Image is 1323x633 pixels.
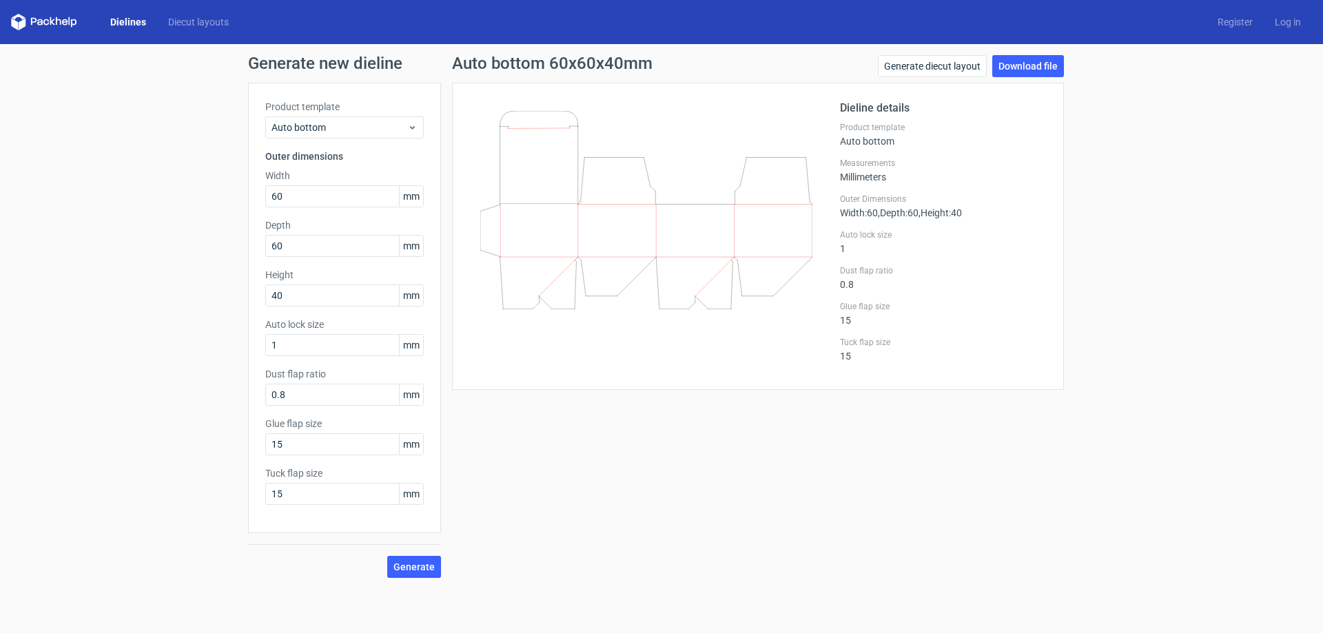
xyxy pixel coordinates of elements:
[840,301,1047,312] label: Glue flap size
[878,207,919,218] span: , Depth : 60
[399,236,423,256] span: mm
[271,121,407,134] span: Auto bottom
[840,122,1047,133] label: Product template
[840,265,1047,276] label: Dust flap ratio
[265,169,424,183] label: Width
[399,434,423,455] span: mm
[1207,15,1264,29] a: Register
[840,158,1047,183] div: Millimeters
[248,55,1075,72] h1: Generate new dieline
[840,229,1047,240] label: Auto lock size
[99,15,157,29] a: Dielines
[1264,15,1312,29] a: Log in
[840,337,1047,348] label: Tuck flap size
[992,55,1064,77] a: Download file
[265,417,424,430] label: Glue flap size
[399,186,423,207] span: mm
[387,556,441,578] button: Generate
[840,100,1047,116] h2: Dieline details
[919,207,962,218] span: , Height : 40
[265,268,424,282] label: Height
[399,384,423,405] span: mm
[265,318,424,331] label: Auto lock size
[840,158,1047,169] label: Measurements
[265,149,424,163] h3: Outer dimensions
[157,15,240,29] a: Diecut layouts
[840,207,878,218] span: Width : 60
[878,55,987,77] a: Generate diecut layout
[399,285,423,306] span: mm
[399,335,423,355] span: mm
[393,562,435,572] span: Generate
[840,122,1047,147] div: Auto bottom
[840,194,1047,205] label: Outer Dimensions
[265,218,424,232] label: Depth
[840,337,1047,362] div: 15
[840,229,1047,254] div: 1
[265,367,424,381] label: Dust flap ratio
[840,301,1047,326] div: 15
[840,265,1047,290] div: 0.8
[399,484,423,504] span: mm
[265,100,424,114] label: Product template
[452,55,653,72] h1: Auto bottom 60x60x40mm
[265,466,424,480] label: Tuck flap size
